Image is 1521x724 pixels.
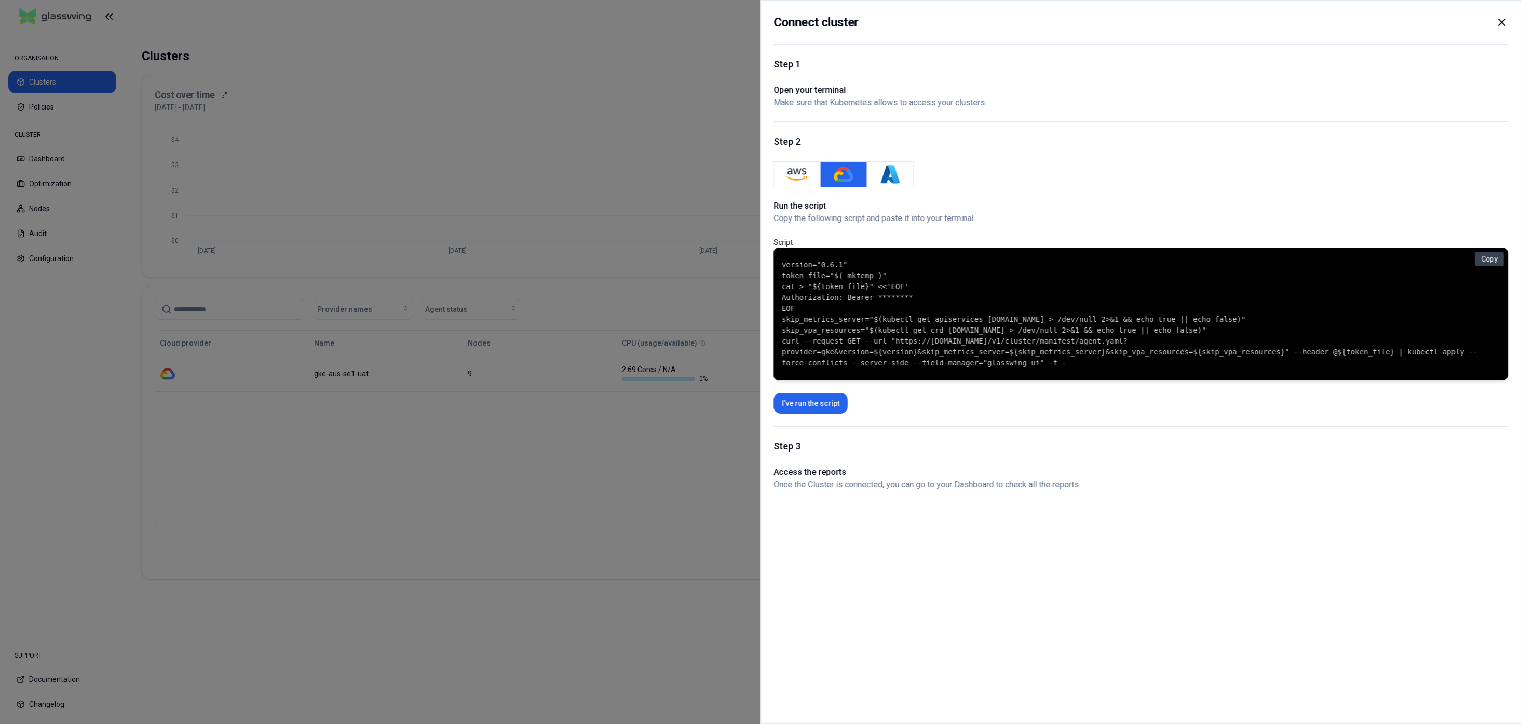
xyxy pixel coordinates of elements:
h1: Run the script [773,200,1508,212]
button: GKE [820,161,867,187]
img: Azure [880,164,901,185]
h1: Step 2 [773,134,1508,149]
h1: Access the reports [773,466,1508,479]
button: Copy [1475,252,1504,266]
h1: Step 1 [773,57,1508,72]
p: Make sure that Kubernetes allows to access your clusters. [773,97,986,109]
h1: Step 3 [773,439,1508,454]
img: AWS [786,164,807,185]
p: Script [773,237,1508,248]
p: Once the Cluster is connected, you can go to your Dashboard to check all the reports. [773,479,1508,491]
button: AWS [773,161,820,187]
button: I've run the script [773,393,848,414]
img: GKE [833,164,854,185]
h1: Open your terminal [773,84,986,97]
button: Azure [867,161,914,187]
code: version="0.6.1" token_file="$( mktemp )" cat > "${token_file}" <<'EOF' Authorization: Bearer ****... [782,259,1500,368]
h2: Connect cluster [773,13,859,32]
p: Copy the following script and paste it into your terminal. [773,212,1508,225]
